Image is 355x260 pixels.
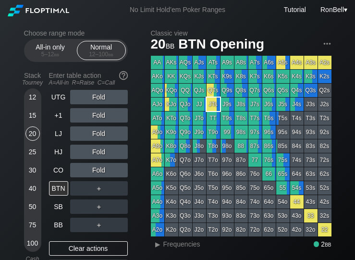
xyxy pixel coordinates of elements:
[304,153,318,167] div: 73s
[207,56,220,69] div: ATs
[165,153,178,167] div: K7o
[70,126,128,141] div: Fold
[262,56,276,69] div: A6s
[20,68,45,90] div: Stack
[151,153,164,167] div: A7o
[284,6,306,13] a: Tutorial
[70,145,128,159] div: Fold
[193,209,206,223] div: J3o
[193,153,206,167] div: J7o
[248,125,262,139] div: 97s
[179,84,192,97] div: QQ
[318,209,331,223] div: 32s
[290,167,304,181] div: 64s
[276,195,290,209] div: 54o
[234,98,248,111] div: J8s
[220,111,234,125] div: T9s
[151,209,164,223] div: A3o
[248,98,262,111] div: J7s
[262,70,276,83] div: K6s
[25,199,40,214] div: 50
[151,223,164,236] div: A2o
[325,240,331,248] span: bb
[193,56,206,69] div: AJs
[20,79,45,86] div: Tourney
[179,70,192,83] div: KQs
[165,181,178,195] div: K5o
[151,195,164,209] div: A4o
[193,111,206,125] div: JTo
[207,139,220,153] div: T8o
[290,209,304,223] div: 43o
[49,68,128,90] div: Enter table action
[304,70,318,83] div: K3s
[165,98,178,111] div: KJo
[262,84,276,97] div: Q6s
[70,163,128,177] div: Fold
[25,90,40,104] div: 12
[290,70,304,83] div: K4s
[165,195,178,209] div: K4o
[262,181,276,195] div: 65o
[179,223,192,236] div: Q2o
[234,223,248,236] div: 82o
[276,209,290,223] div: 53o
[165,125,178,139] div: K9o
[70,90,128,104] div: Fold
[220,181,234,195] div: 95o
[179,139,192,153] div: Q8o
[165,223,178,236] div: K2o
[54,51,60,58] span: bb
[304,167,318,181] div: 63s
[318,84,331,97] div: Q2s
[304,111,318,125] div: T3s
[234,56,248,69] div: A8s
[25,218,40,232] div: 75
[70,218,128,232] div: ＋
[49,199,68,214] div: SB
[207,111,220,125] div: TT
[304,84,318,97] div: Q3s
[262,223,276,236] div: 62o
[193,139,206,153] div: J8o
[304,98,318,111] div: J3s
[318,111,331,125] div: T2s
[248,181,262,195] div: 75o
[290,195,304,209] div: 44
[165,56,178,69] div: AKs
[290,125,304,139] div: 94s
[220,209,234,223] div: 93o
[290,181,304,195] div: 54s
[248,167,262,181] div: 76o
[276,111,290,125] div: T5s
[248,223,262,236] div: 72o
[118,70,129,81] img: help.32db89a4.svg
[304,56,318,69] div: A3s
[151,181,164,195] div: A5o
[49,241,128,256] div: Clear actions
[276,56,290,69] div: A5s
[207,209,220,223] div: T3o
[165,111,178,125] div: KTo
[179,153,192,167] div: Q7o
[220,153,234,167] div: 97o
[290,111,304,125] div: T4s
[165,139,178,153] div: K8o
[220,70,234,83] div: K9s
[234,209,248,223] div: 83o
[151,84,164,97] div: AQo
[207,223,220,236] div: T2o
[193,181,206,195] div: J5o
[177,37,266,53] span: BTN Opening
[220,56,234,69] div: A9s
[322,38,332,49] img: ellipsis.fd386fe8.svg
[193,70,206,83] div: KJs
[220,98,234,111] div: J9s
[318,4,349,15] div: ▾
[304,139,318,153] div: 83s
[248,84,262,97] div: Q7s
[290,84,304,97] div: Q4s
[318,139,331,153] div: 82s
[151,29,331,37] h2: Classic view
[276,70,290,83] div: K5s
